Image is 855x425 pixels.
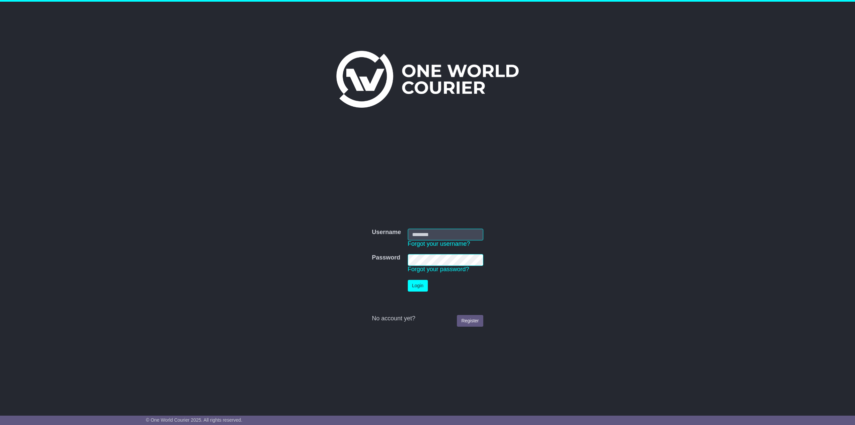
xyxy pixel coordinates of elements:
[372,229,401,236] label: Username
[336,51,519,108] img: One World
[372,254,400,261] label: Password
[457,315,483,327] a: Register
[372,315,483,322] div: No account yet?
[408,240,470,247] a: Forgot your username?
[408,280,428,292] button: Login
[408,266,469,273] a: Forgot your password?
[146,417,242,423] span: © One World Courier 2025. All rights reserved.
